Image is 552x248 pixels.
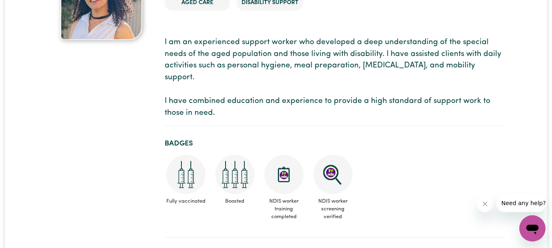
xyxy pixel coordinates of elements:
span: NDIS worker screening verified [312,194,354,224]
img: NDIS Worker Screening Verified [313,155,353,194]
img: Care and support worker has received 2 doses of COVID-19 vaccine [166,155,206,194]
iframe: Button to launch messaging window [519,215,545,241]
span: Need any help? [5,6,49,12]
iframe: Close message [477,196,493,212]
iframe: Message from company [496,194,545,212]
h2: Badges [165,139,504,148]
p: I am an experienced support worker who developed a deep understanding of the special needs of the... [165,37,504,119]
img: Care and support worker has received booster dose of COVID-19 vaccination [215,155,255,194]
span: NDIS worker training completed [263,194,305,224]
img: CS Academy: Introduction to NDIS Worker Training course completed [264,155,304,194]
span: Boosted [214,194,256,208]
span: Fully vaccinated [165,194,207,208]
